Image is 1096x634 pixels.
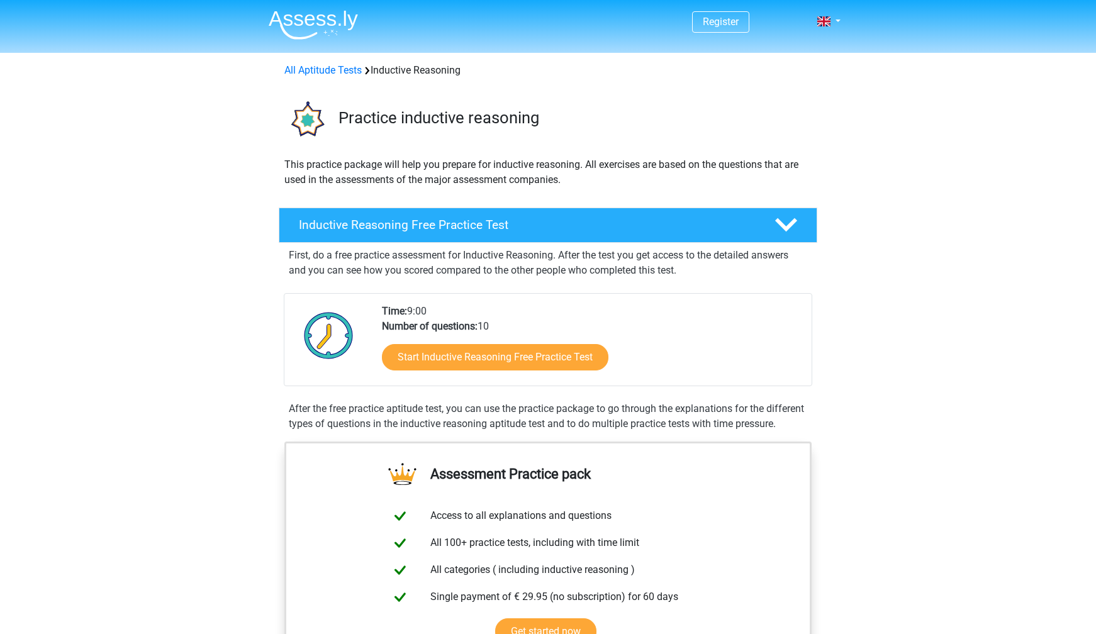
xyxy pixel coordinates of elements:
[279,63,817,78] div: Inductive Reasoning
[284,64,362,76] a: All Aptitude Tests
[382,305,407,317] b: Time:
[382,320,478,332] b: Number of questions:
[299,218,754,232] h4: Inductive Reasoning Free Practice Test
[289,248,807,278] p: First, do a free practice assessment for Inductive Reasoning. After the test you get access to th...
[269,10,358,40] img: Assessly
[703,16,739,28] a: Register
[274,208,822,243] a: Inductive Reasoning Free Practice Test
[297,304,361,367] img: Clock
[284,401,812,431] div: After the free practice aptitude test, you can use the practice package to go through the explana...
[284,157,812,187] p: This practice package will help you prepare for inductive reasoning. All exercises are based on t...
[338,108,807,128] h3: Practice inductive reasoning
[372,304,811,386] div: 9:00 10
[279,93,333,147] img: inductive reasoning
[382,344,608,370] a: Start Inductive Reasoning Free Practice Test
